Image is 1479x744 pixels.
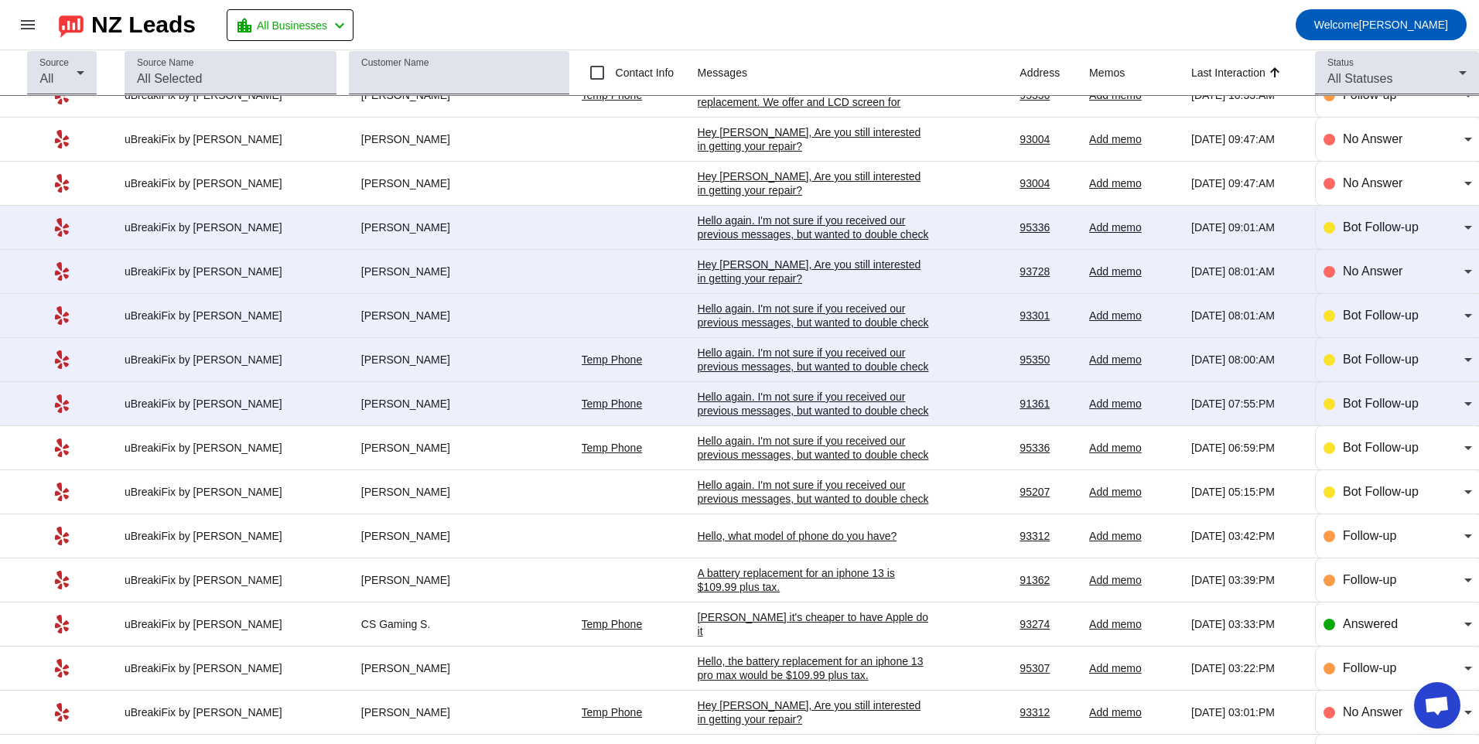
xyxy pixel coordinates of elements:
a: Temp Phone [582,353,643,366]
div: 95350 [1020,353,1077,367]
div: uBreakiFix by [PERSON_NAME] [125,441,336,455]
a: Temp Phone [582,618,643,630]
span: Bot Follow-up [1343,441,1419,454]
div: 93301 [1020,309,1077,323]
div: Last Interaction [1191,65,1266,80]
span: No Answer [1343,176,1402,189]
span: Answered [1343,617,1398,630]
span: All Statuses [1327,72,1392,85]
mat-icon: Yelp [53,174,71,193]
div: [DATE] 08:01:AM [1191,264,1303,278]
div: 91362 [1020,573,1077,587]
span: Follow-up [1343,529,1396,542]
div: uBreakiFix by [PERSON_NAME] [125,220,336,234]
div: Add memo [1089,353,1179,367]
button: Welcome[PERSON_NAME] [1296,9,1467,40]
div: 91361 [1020,397,1077,411]
div: Add memo [1089,617,1179,631]
div: Add memo [1089,309,1179,323]
div: [DATE] 09:47:AM [1191,176,1303,190]
div: [DATE] 03:01:PM [1191,705,1303,719]
div: [DATE] 03:22:PM [1191,661,1303,675]
div: CS Gaming S. [349,617,569,631]
div: Hello again. I'm not sure if you received our previous messages, but wanted to double check if we... [698,213,930,255]
label: Contact Info [613,65,675,80]
a: Temp Phone [582,398,643,410]
div: [DATE] 05:15:PM [1191,485,1303,499]
div: [PERSON_NAME] [349,705,569,719]
div: Add memo [1089,573,1179,587]
div: [PERSON_NAME] [349,309,569,323]
mat-icon: Yelp [53,703,71,722]
div: [DATE] 03:33:PM [1191,617,1303,631]
mat-icon: location_city [235,16,254,35]
span: No Answer [1343,264,1402,278]
div: [PERSON_NAME] it's cheaper to have Apple do it [698,610,930,638]
div: [DATE] 07:55:PM [1191,397,1303,411]
div: [PERSON_NAME] [349,397,569,411]
mat-icon: Yelp [53,218,71,237]
div: uBreakiFix by [PERSON_NAME] [125,309,336,323]
div: uBreakiFix by [PERSON_NAME] [125,661,336,675]
div: uBreakiFix by [PERSON_NAME] [125,176,336,190]
span: Bot Follow-up [1343,485,1419,498]
div: uBreakiFix by [PERSON_NAME] [125,264,336,278]
div: Hey [PERSON_NAME], Are you still interested in getting your repair?​ [698,125,930,153]
div: Open chat [1414,682,1460,729]
div: 95336 [1020,441,1077,455]
mat-icon: Yelp [53,439,71,457]
div: [PERSON_NAME] [349,264,569,278]
span: Bot Follow-up [1343,397,1419,410]
div: uBreakiFix by [PERSON_NAME] [125,353,336,367]
div: [PERSON_NAME] [349,441,569,455]
div: [DATE] 09:01:AM [1191,220,1303,234]
span: Welcome [1314,19,1359,31]
div: [DATE] 03:39:PM [1191,573,1303,587]
mat-icon: Yelp [53,571,71,589]
mat-icon: Yelp [53,483,71,501]
div: [DATE] 08:00:AM [1191,353,1303,367]
th: Memos [1089,50,1191,96]
div: Add memo [1089,529,1179,543]
div: [PERSON_NAME] [349,529,569,543]
a: Temp Phone [582,706,643,718]
span: Bot Follow-up [1343,309,1419,322]
th: Address [1020,50,1089,96]
div: [PERSON_NAME] [349,661,569,675]
div: Add memo [1089,705,1179,719]
div: [DATE] 08:01:AM [1191,309,1303,323]
span: All Businesses [257,15,327,36]
div: uBreakiFix by [PERSON_NAME] [125,132,336,146]
div: [DATE] 09:47:AM [1191,132,1303,146]
div: [PERSON_NAME] [349,132,569,146]
span: Follow-up [1343,573,1396,586]
div: Hello again. I'm not sure if you received our previous messages, but wanted to double check if we... [698,478,930,520]
div: uBreakiFix by [PERSON_NAME] [125,529,336,543]
div: Add memo [1089,485,1179,499]
div: [PERSON_NAME] [349,485,569,499]
div: 95207 [1020,485,1077,499]
span: All [39,72,53,85]
span: No Answer [1343,132,1402,145]
div: Hello again. I'm not sure if you received our previous messages, but wanted to double check if we... [698,390,930,432]
div: Add memo [1089,397,1179,411]
span: No Answer [1343,705,1402,718]
mat-icon: Yelp [53,262,71,281]
div: uBreakiFix by [PERSON_NAME] [125,617,336,631]
span: Follow-up [1343,661,1396,674]
div: Hey [PERSON_NAME], Are you still interested in getting your repair?​ [698,698,930,726]
div: Hello again. I'm not sure if you received our previous messages, but wanted to double check if we... [698,302,930,343]
div: uBreakiFix by [PERSON_NAME] [125,397,336,411]
mat-icon: Yelp [53,394,71,413]
div: Hello, what model of phone do you have? [698,529,930,543]
div: Add memo [1089,441,1179,455]
div: Add memo [1089,661,1179,675]
div: Hey [PERSON_NAME], Are you still interested in getting your repair?​ [698,169,930,197]
mat-icon: Yelp [53,306,71,325]
div: 93312 [1020,705,1077,719]
div: uBreakiFix by [PERSON_NAME] [125,705,336,719]
div: [PERSON_NAME] [349,573,569,587]
mat-icon: menu [19,15,37,34]
div: Add memo [1089,132,1179,146]
div: Hello again. I'm not sure if you received our previous messages, but wanted to double check if we... [698,346,930,387]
